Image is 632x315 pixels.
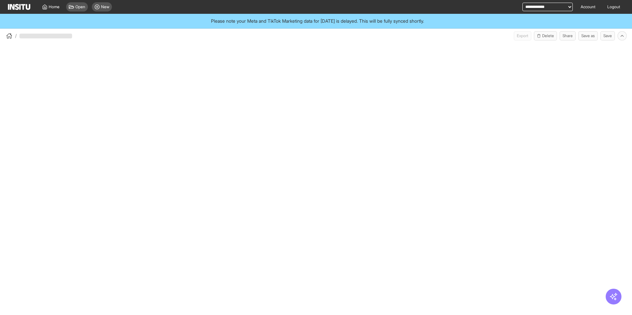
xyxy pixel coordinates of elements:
[75,4,85,10] span: Open
[211,18,424,24] span: Please note your Meta and TikTok Marketing data for [DATE] is delayed. This will be fully synced ...
[534,31,557,40] button: Delete
[578,31,598,40] button: Save as
[560,31,576,40] button: Share
[49,4,60,10] span: Home
[600,31,615,40] button: Save
[15,33,17,39] span: /
[8,4,30,10] img: Logo
[514,31,531,40] button: Export
[101,4,109,10] span: New
[5,32,17,40] button: /
[514,31,531,40] span: Can currently only export from Insights reports.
